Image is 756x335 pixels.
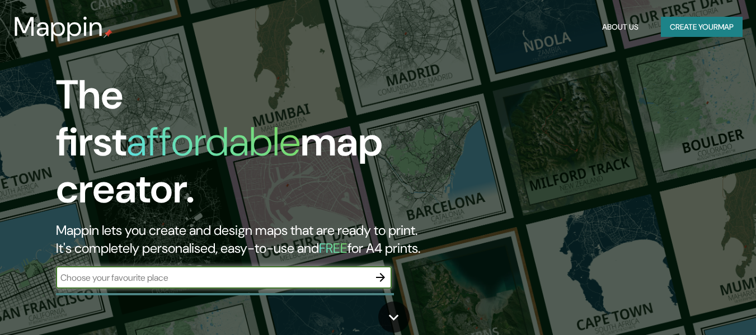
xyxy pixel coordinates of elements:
button: About Us [598,17,643,37]
img: mappin-pin [104,29,112,38]
h1: The first map creator. [56,72,434,221]
iframe: Help widget launcher [656,291,744,323]
h5: FREE [319,239,348,257]
input: Choose your favourite place [56,271,369,284]
button: Create yourmap [661,17,743,37]
h2: Mappin lets you create and design maps that are ready to print. It's completely personalised, eas... [56,221,434,257]
h1: affordable [126,116,300,168]
h3: Mappin [13,11,104,43]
